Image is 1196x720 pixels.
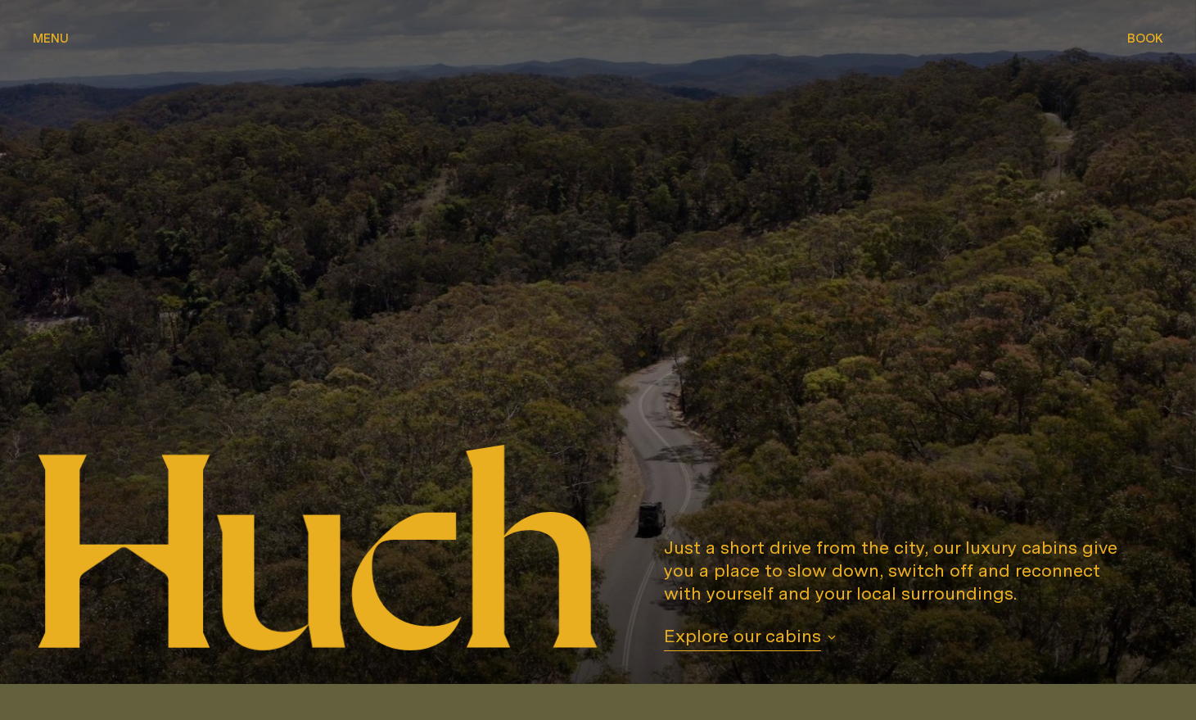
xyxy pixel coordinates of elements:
button: Explore our cabins [664,624,836,651]
button: show menu [33,29,69,49]
p: Just a short drive from the city, our luxury cabins give you a place to slow down, switch off and... [664,536,1131,605]
span: Menu [33,32,69,44]
button: show booking tray [1127,29,1163,49]
span: Explore our cabins [664,624,821,651]
span: Book [1127,32,1163,44]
